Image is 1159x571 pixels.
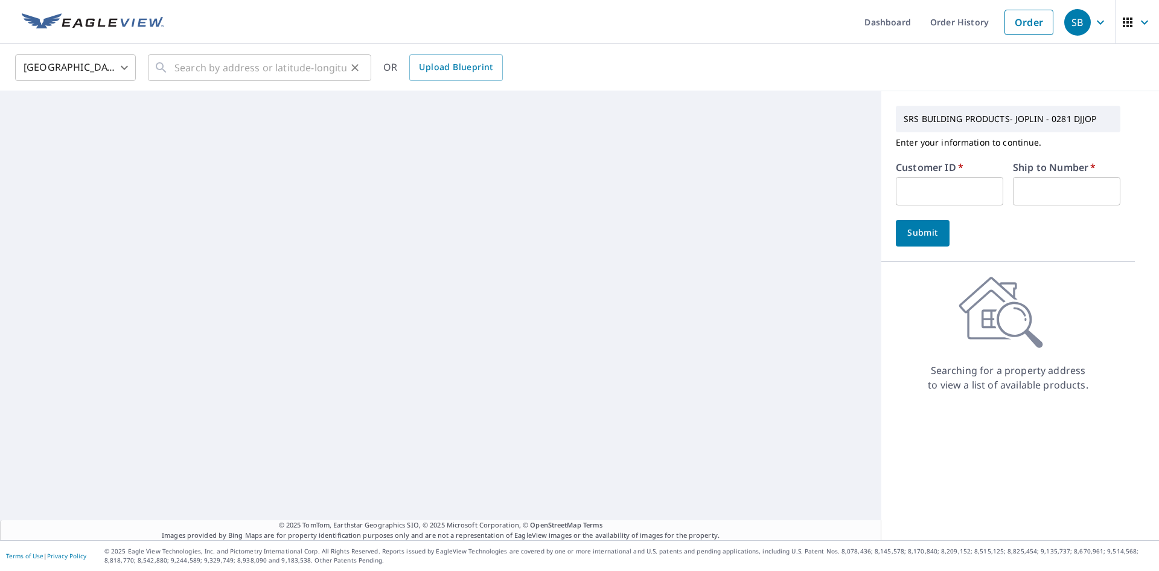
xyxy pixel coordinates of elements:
p: Searching for a property address to view a list of available products. [927,363,1089,392]
a: Terms [583,520,603,529]
span: © 2025 TomTom, Earthstar Geographics SIO, © 2025 Microsoft Corporation, © [279,520,603,531]
span: Upload Blueprint [419,60,493,75]
label: Customer ID [896,163,963,172]
input: Search by address or latitude-longitude [174,51,346,85]
p: | [6,552,86,560]
a: Order [1004,10,1053,35]
a: Terms of Use [6,552,43,560]
button: Clear [346,59,363,76]
img: EV Logo [22,13,164,31]
a: Privacy Policy [47,552,86,560]
button: Submit [896,220,950,247]
p: © 2025 Eagle View Technologies, Inc. and Pictometry International Corp. All Rights Reserved. Repo... [104,547,1153,565]
a: OpenStreetMap [530,520,581,529]
p: Enter your information to continue. [896,132,1120,153]
p: SRS BUILDING PRODUCTS- JOPLIN - 0281 DJJOP [899,109,1117,129]
div: SB [1064,9,1091,36]
div: [GEOGRAPHIC_DATA] [15,51,136,85]
span: Submit [905,225,940,240]
label: Ship to Number [1013,163,1096,172]
a: Upload Blueprint [409,54,502,81]
div: OR [383,54,503,81]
